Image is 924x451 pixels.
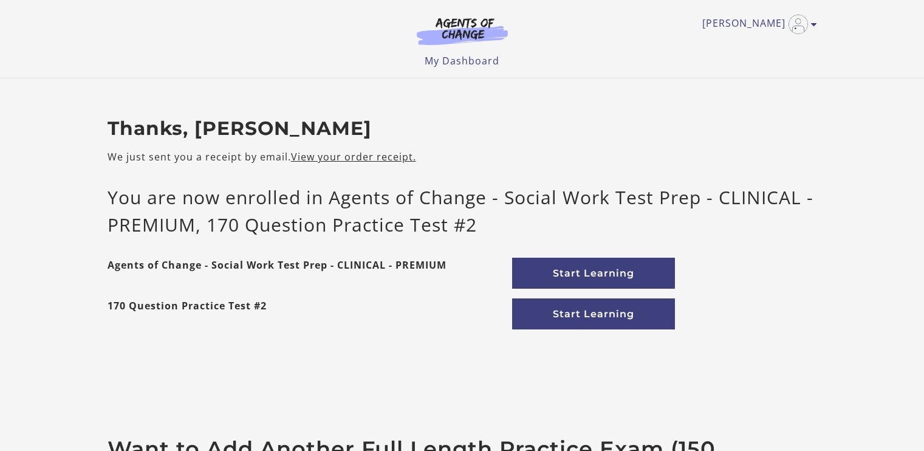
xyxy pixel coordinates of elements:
[108,150,817,164] p: We just sent you a receipt by email.
[512,258,675,289] a: Start Learning
[702,15,811,34] a: Toggle menu
[291,150,416,164] a: View your order receipt.
[108,184,817,238] p: You are now enrolled in Agents of Change - Social Work Test Prep - CLINICAL - PREMIUM, 170 Questi...
[404,17,521,45] img: Agents of Change Logo
[108,117,817,140] h2: Thanks, [PERSON_NAME]
[512,298,675,329] a: Start Learning
[425,54,499,67] a: My Dashboard
[108,298,267,329] strong: 170 Question Practice Test #2
[108,258,447,289] strong: Agents of Change - Social Work Test Prep - CLINICAL - PREMIUM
